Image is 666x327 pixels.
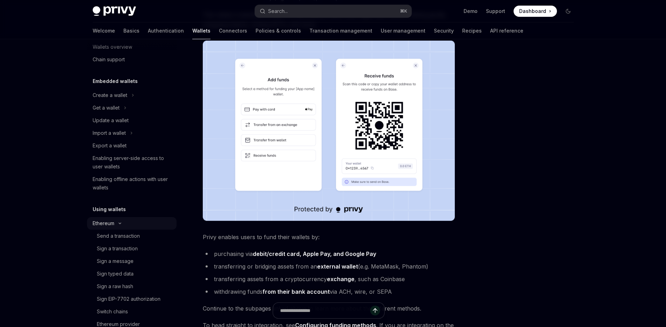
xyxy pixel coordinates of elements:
[203,232,455,242] span: Privy enables users to fund their wallets by:
[87,280,177,293] a: Sign a raw hash
[93,205,126,214] h5: Using wallets
[253,250,376,258] a: debit/credit card, Apple Pay, and Google Pay
[486,8,505,15] a: Support
[93,91,127,99] div: Create a wallet
[97,307,128,316] div: Switch chains
[87,230,177,242] a: Send a transaction
[464,8,478,15] a: Demo
[93,104,120,112] div: Get a wallet
[93,219,114,228] div: Ethereum
[97,270,134,278] div: Sign typed data
[381,22,425,39] a: User management
[203,262,455,271] li: transferring or bridging assets from an (e.g. MetaMask, Phantom)
[255,5,411,18] button: Search...⌘K
[87,293,177,305] a: Sign EIP-7702 authorization
[514,6,557,17] a: Dashboard
[317,263,358,270] a: external wallet
[327,276,355,283] strong: exchange
[519,8,546,15] span: Dashboard
[93,22,115,39] a: Welcome
[87,267,177,280] a: Sign typed data
[327,276,355,283] a: exchange
[268,7,288,15] div: Search...
[93,55,125,64] div: Chain support
[93,154,172,171] div: Enabling server-side access to user wallets
[203,41,455,221] img: images/Funding.png
[93,6,136,16] img: dark logo
[263,288,330,295] a: from their bank account
[87,139,177,152] a: Export a wallet
[148,22,184,39] a: Authentication
[87,305,177,318] a: Switch chains
[203,287,455,297] li: withdrawing funds via ACH, wire, or SEPA
[97,295,160,303] div: Sign EIP-7702 authorization
[93,129,126,137] div: Import a wallet
[87,114,177,127] a: Update a wallet
[434,22,454,39] a: Security
[400,8,407,14] span: ⌘ K
[192,22,210,39] a: Wallets
[97,257,134,265] div: Sign a message
[87,53,177,66] a: Chain support
[123,22,139,39] a: Basics
[97,244,138,253] div: Sign a transaction
[87,255,177,267] a: Sign a message
[256,22,301,39] a: Policies & controls
[87,173,177,194] a: Enabling offline actions with user wallets
[490,22,523,39] a: API reference
[93,175,172,192] div: Enabling offline actions with user wallets
[97,232,140,240] div: Send a transaction
[203,274,455,284] li: transferring assets from a cryptocurrency , such as Coinbase
[93,116,129,125] div: Update a wallet
[93,141,127,150] div: Export a wallet
[370,306,380,315] button: Send message
[87,152,177,173] a: Enabling server-side access to user wallets
[563,6,574,17] button: Toggle dark mode
[219,22,247,39] a: Connectors
[97,282,133,291] div: Sign a raw hash
[462,22,482,39] a: Recipes
[87,242,177,255] a: Sign a transaction
[203,249,455,259] li: purchasing via
[309,22,372,39] a: Transaction management
[93,77,138,85] h5: Embedded wallets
